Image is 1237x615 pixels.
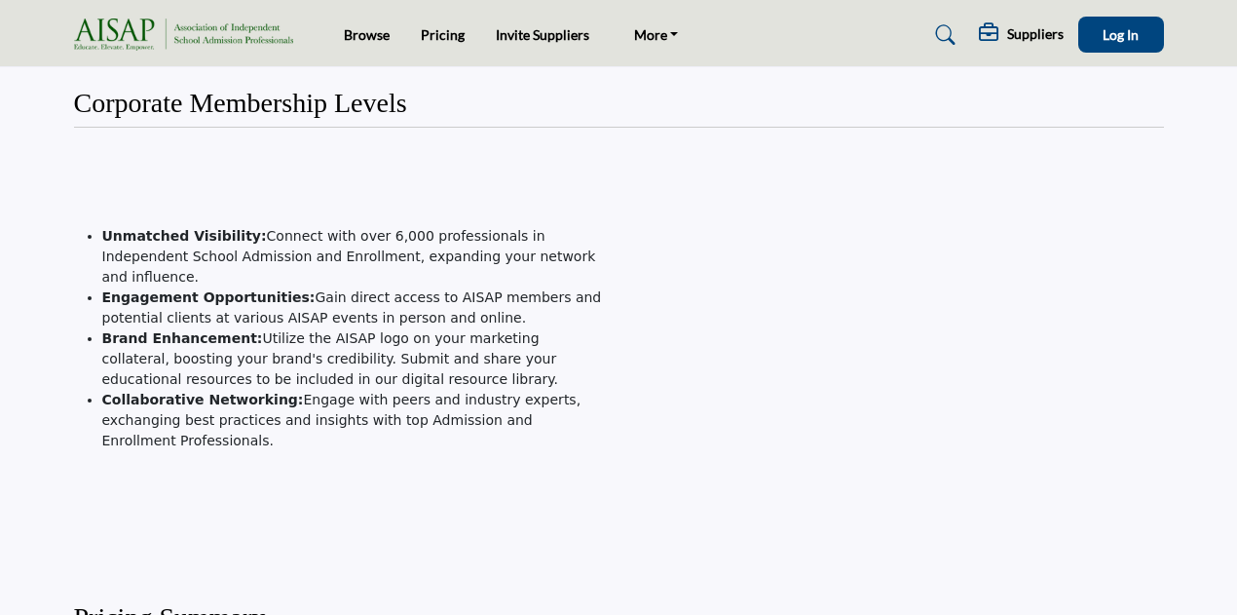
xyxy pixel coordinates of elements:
[102,328,608,390] li: Utilize the AISAP logo on your marketing collateral, boosting your brand's credibility. Submit an...
[979,23,1064,47] div: Suppliers
[1078,17,1164,53] button: Log In
[1007,25,1064,43] h5: Suppliers
[102,288,608,328] li: Gain direct access to AISAP members and potential clients at various AISAP events in person and o...
[102,289,316,305] strong: Engagement Opportunities:
[496,26,589,43] a: Invite Suppliers
[102,226,608,288] li: Connect with over 6,000 professionals in Independent School Admission and Enrollment, expanding y...
[620,21,693,49] a: More
[421,26,465,43] a: Pricing
[102,392,304,407] strong: Collaborative Networking:
[917,19,968,51] a: Search
[74,87,407,120] h2: Corporate Membership Levels
[102,228,267,244] strong: Unmatched Visibility:
[344,26,390,43] a: Browse
[102,330,263,346] strong: Brand Enhancement:
[102,390,608,451] li: Engage with peers and industry experts, exchanging best practices and insights with top Admission...
[1103,26,1139,43] span: Log In
[74,19,303,51] img: Site Logo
